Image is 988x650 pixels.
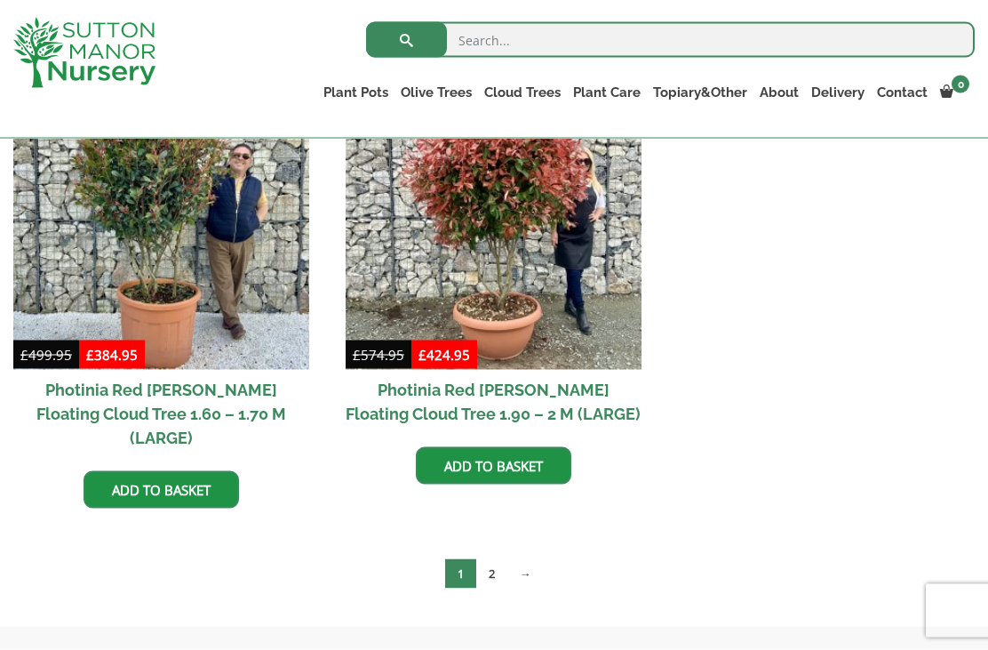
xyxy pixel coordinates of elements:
[346,370,641,434] h2: Photinia Red [PERSON_NAME] Floating Cloud Tree 1.90 – 2 M (LARGE)
[86,346,138,364] bdi: 384.95
[416,447,571,485] a: Add to basket: “Photinia Red Robin Floating Cloud Tree 1.90 - 2 M (LARGE)”
[934,80,975,105] a: 0
[445,559,476,589] span: Page 1
[647,80,753,105] a: Topiary&Other
[13,74,309,370] img: Photinia Red Robin Floating Cloud Tree 1.60 - 1.70 M (LARGE)
[346,74,641,434] a: Sale! Photinia Red [PERSON_NAME] Floating Cloud Tree 1.90 – 2 M (LARGE)
[952,76,969,93] span: 0
[567,80,647,105] a: Plant Care
[418,346,470,364] bdi: 424.95
[871,80,934,105] a: Contact
[346,74,641,370] img: Photinia Red Robin Floating Cloud Tree 1.90 - 2 M (LARGE)
[476,559,507,589] a: Page 2
[20,346,28,364] span: £
[13,370,309,458] h2: Photinia Red [PERSON_NAME] Floating Cloud Tree 1.60 – 1.70 M (LARGE)
[366,22,975,58] input: Search...
[418,346,426,364] span: £
[805,80,871,105] a: Delivery
[13,18,155,88] img: logo
[478,80,567,105] a: Cloud Trees
[20,346,72,364] bdi: 499.95
[394,80,478,105] a: Olive Trees
[353,346,361,364] span: £
[507,559,544,589] a: →
[13,74,309,458] a: Sale! Photinia Red [PERSON_NAME] Floating Cloud Tree 1.60 – 1.70 M (LARGE)
[753,80,805,105] a: About
[317,80,394,105] a: Plant Pots
[353,346,404,364] bdi: 574.95
[84,471,239,509] a: Add to basket: “Photinia Red Robin Floating Cloud Tree 1.60 - 1.70 M (LARGE)”
[86,346,94,364] span: £
[13,558,975,596] nav: Product Pagination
